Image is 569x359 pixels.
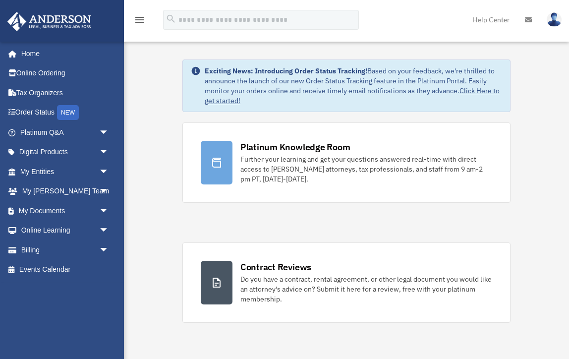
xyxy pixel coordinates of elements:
[7,63,124,83] a: Online Ordering
[99,122,119,143] span: arrow_drop_down
[205,66,502,106] div: Based on your feedback, we're thrilled to announce the launch of our new Order Status Tracking fe...
[240,274,492,304] div: Do you have a contract, rental agreement, or other legal document you would like an attorney's ad...
[134,17,146,26] a: menu
[240,261,311,273] div: Contract Reviews
[99,181,119,202] span: arrow_drop_down
[99,240,119,260] span: arrow_drop_down
[4,12,94,31] img: Anderson Advisors Platinum Portal
[7,201,124,221] a: My Documentsarrow_drop_down
[205,86,500,105] a: Click Here to get started!
[7,221,124,240] a: Online Learningarrow_drop_down
[7,103,124,123] a: Order StatusNEW
[99,142,119,163] span: arrow_drop_down
[7,122,124,142] a: Platinum Q&Aarrow_drop_down
[240,141,350,153] div: Platinum Knowledge Room
[57,105,79,120] div: NEW
[99,162,119,182] span: arrow_drop_down
[99,221,119,241] span: arrow_drop_down
[99,201,119,221] span: arrow_drop_down
[134,14,146,26] i: menu
[7,260,124,280] a: Events Calendar
[182,242,511,323] a: Contract Reviews Do you have a contract, rental agreement, or other legal document you would like...
[205,66,367,75] strong: Exciting News: Introducing Order Status Tracking!
[166,13,176,24] i: search
[7,162,124,181] a: My Entitiesarrow_drop_down
[7,240,124,260] a: Billingarrow_drop_down
[7,44,119,63] a: Home
[7,142,124,162] a: Digital Productsarrow_drop_down
[7,181,124,201] a: My [PERSON_NAME] Teamarrow_drop_down
[7,83,124,103] a: Tax Organizers
[182,122,511,203] a: Platinum Knowledge Room Further your learning and get your questions answered real-time with dire...
[240,154,492,184] div: Further your learning and get your questions answered real-time with direct access to [PERSON_NAM...
[547,12,562,27] img: User Pic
